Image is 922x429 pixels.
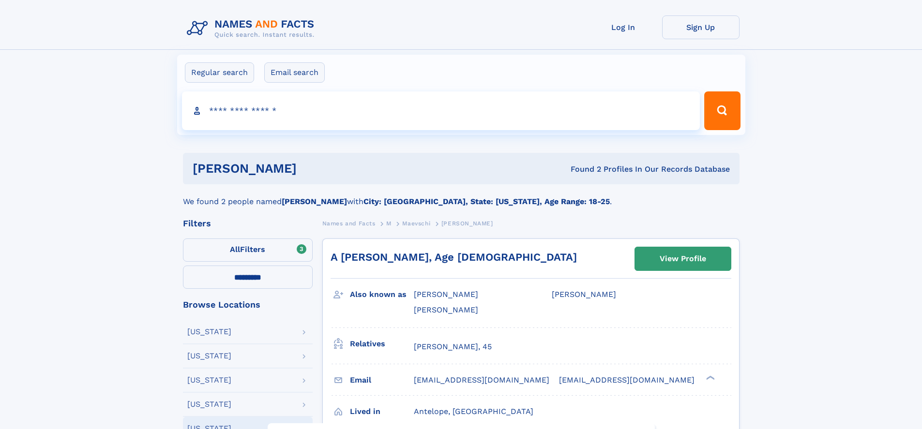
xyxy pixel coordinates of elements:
[282,197,347,206] b: [PERSON_NAME]
[350,372,414,388] h3: Email
[704,91,740,130] button: Search Button
[187,328,231,336] div: [US_STATE]
[183,219,313,228] div: Filters
[183,184,740,207] div: We found 2 people named with .
[441,220,493,227] span: [PERSON_NAME]
[350,336,414,352] h3: Relatives
[187,376,231,384] div: [US_STATE]
[662,15,740,39] a: Sign Up
[660,248,706,270] div: View Profile
[264,62,325,83] label: Email search
[193,163,434,175] h1: [PERSON_NAME]
[183,15,322,42] img: Logo Names and Facts
[363,197,610,206] b: City: [GEOGRAPHIC_DATA], State: [US_STATE], Age Range: 18-25
[704,374,715,381] div: ❯
[350,286,414,303] h3: Also known as
[182,91,700,130] input: search input
[183,300,313,309] div: Browse Locations
[350,403,414,420] h3: Lived in
[185,62,254,83] label: Regular search
[414,375,549,385] span: [EMAIL_ADDRESS][DOMAIN_NAME]
[635,247,731,270] a: View Profile
[386,220,392,227] span: M
[331,251,577,263] a: A [PERSON_NAME], Age [DEMOGRAPHIC_DATA]
[414,407,533,416] span: Antelope, [GEOGRAPHIC_DATA]
[585,15,662,39] a: Log In
[414,290,478,299] span: [PERSON_NAME]
[187,352,231,360] div: [US_STATE]
[414,341,492,352] a: [PERSON_NAME], 45
[402,217,430,229] a: Maevschi
[434,164,730,175] div: Found 2 Profiles In Our Records Database
[402,220,430,227] span: Maevschi
[322,217,376,229] a: Names and Facts
[386,217,392,229] a: M
[559,375,695,385] span: [EMAIL_ADDRESS][DOMAIN_NAME]
[230,245,240,254] span: All
[552,290,616,299] span: [PERSON_NAME]
[183,238,313,262] label: Filters
[414,305,478,314] span: [PERSON_NAME]
[187,400,231,408] div: [US_STATE]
